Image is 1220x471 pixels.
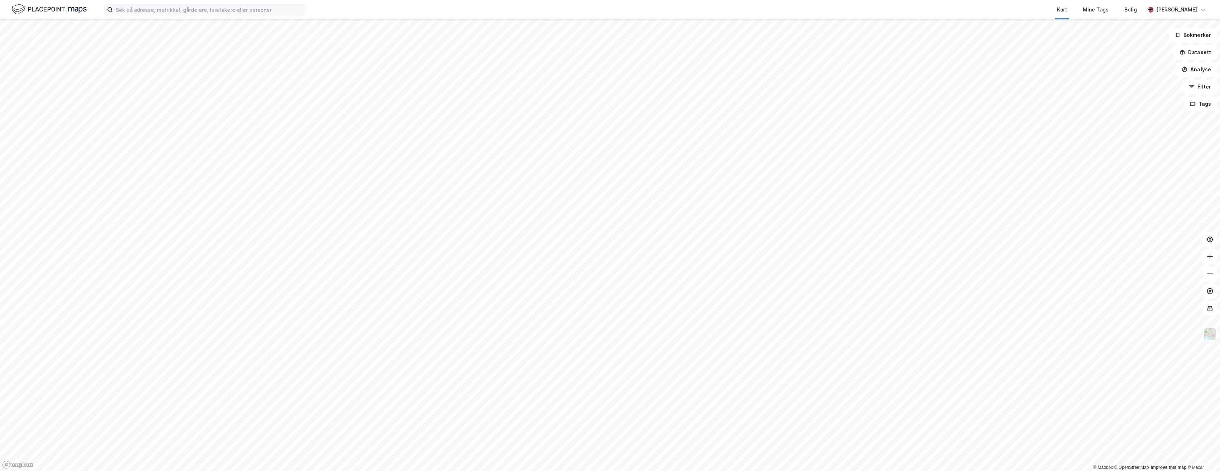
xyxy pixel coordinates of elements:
[1156,5,1197,14] div: [PERSON_NAME]
[1124,5,1137,14] div: Bolig
[1184,437,1220,471] div: Kontrollprogram for chat
[1083,5,1109,14] div: Mine Tags
[1057,5,1067,14] div: Kart
[113,4,304,15] input: Søk på adresse, matrikkel, gårdeiere, leietakere eller personer
[11,3,87,16] img: logo.f888ab2527a4732fd821a326f86c7f29.svg
[1184,437,1220,471] iframe: Chat Widget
